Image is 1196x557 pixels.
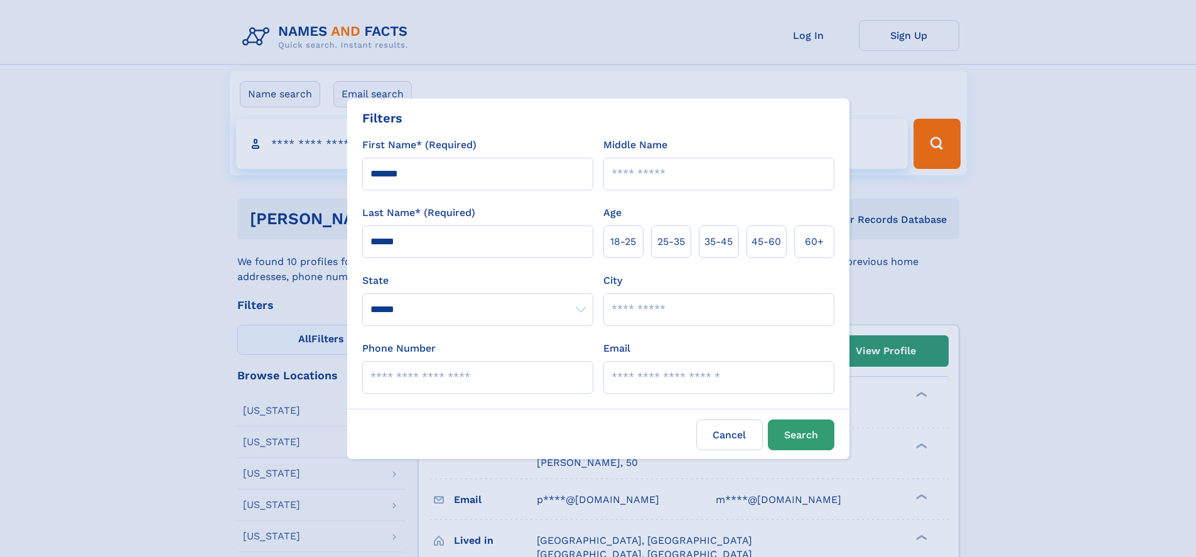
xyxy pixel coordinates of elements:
[610,234,636,249] span: 18‑25
[362,205,475,220] label: Last Name* (Required)
[362,273,593,288] label: State
[603,341,630,356] label: Email
[805,234,824,249] span: 60+
[603,273,622,288] label: City
[362,341,436,356] label: Phone Number
[657,234,685,249] span: 25‑35
[603,138,667,153] label: Middle Name
[768,419,834,450] button: Search
[362,138,477,153] label: First Name* (Required)
[603,205,622,220] label: Age
[696,419,763,450] label: Cancel
[362,109,402,127] div: Filters
[704,234,733,249] span: 35‑45
[752,234,781,249] span: 45‑60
